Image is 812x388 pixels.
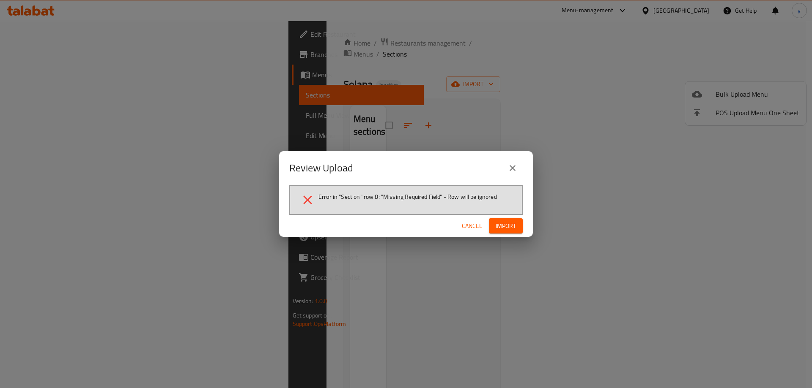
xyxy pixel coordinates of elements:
[502,158,523,178] button: close
[489,218,523,234] button: Import
[289,161,353,175] h2: Review Upload
[458,218,486,234] button: Cancel
[462,221,482,231] span: Cancel
[318,193,497,201] span: Error in "Section" row 8: "Missing Required Field" - Row will be ignored
[496,221,516,231] span: Import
